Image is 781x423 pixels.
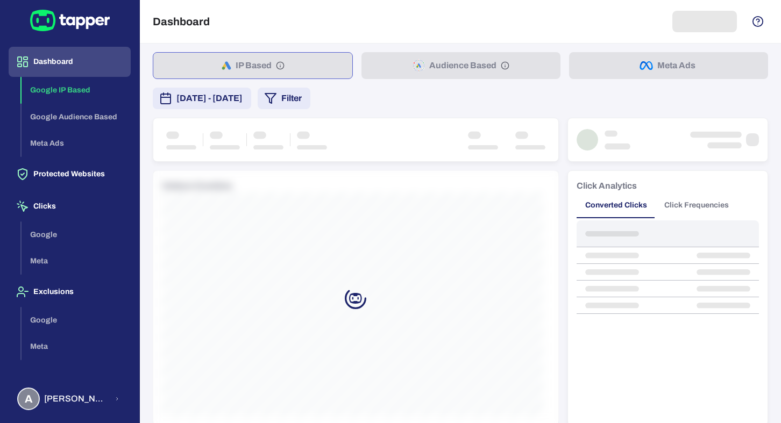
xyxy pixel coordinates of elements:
button: Filter [258,88,310,109]
button: Clicks [9,191,131,221]
h5: Dashboard [153,15,210,28]
button: Exclusions [9,277,131,307]
button: A[PERSON_NAME] [PERSON_NAME] Koutsogianni [9,383,131,414]
a: Exclusions [9,286,131,296]
button: Dashboard [9,47,131,77]
div: A [17,388,40,410]
span: [DATE] - [DATE] [176,92,243,105]
a: Protected Websites [9,169,131,178]
a: Dashboard [9,56,131,66]
h6: Click Analytics [577,180,637,192]
button: Converted Clicks [577,192,656,218]
button: Protected Websites [9,159,131,189]
span: [PERSON_NAME] [PERSON_NAME] Koutsogianni [44,393,108,404]
button: Click Frequencies [656,192,737,218]
a: Clicks [9,201,131,210]
button: [DATE] - [DATE] [153,88,251,109]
